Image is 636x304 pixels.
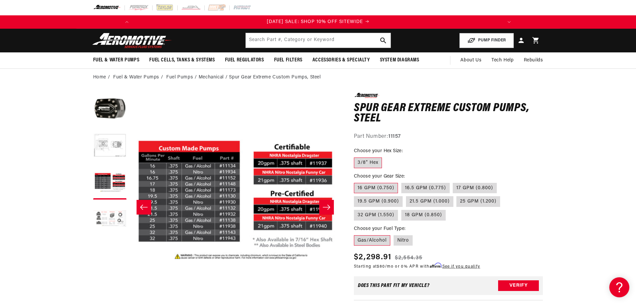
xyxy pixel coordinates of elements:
[442,265,480,269] a: See if you qualify - Learn more about Affirm Financing (opens in modal)
[354,210,398,221] label: 32 GPM (1.550)
[354,225,406,232] legend: Choose your Fuel Type:
[166,74,193,81] a: Fuel Pumps
[354,147,403,155] legend: Choose your Hex Size:
[453,183,497,194] label: 17 GPM (0.800)
[430,263,441,268] span: Affirm
[354,263,480,270] p: Starting at /mo or 0% APR with .
[134,18,502,26] div: Announcement
[376,33,391,48] button: search button
[498,280,539,291] button: Verify
[456,196,500,207] label: 25 GPM (1.200)
[149,57,215,64] span: Fuel Cells, Tanks & Systems
[225,57,264,64] span: Fuel Regulators
[134,18,502,26] a: [DATE] SALE: SHOP 10% OFF SITEWIDE
[76,15,560,29] slideshow-component: Translation missing: en.sections.announcements.announcement_bar
[93,57,140,64] span: Fuel & Water Pumps
[199,74,229,81] li: Mechanical
[395,254,423,262] s: $2,554.35
[93,166,127,200] button: Load image 3 in gallery view
[354,183,398,194] label: 16 GPM (0.750)
[375,52,424,68] summary: System Diagrams
[307,52,375,68] summary: Accessories & Specialty
[354,251,392,263] span: $2,298.91
[388,134,401,139] strong: 11157
[120,15,134,29] button: Translation missing: en.sections.announcements.previous_announcement
[88,52,145,68] summary: Fuel & Water Pumps
[220,52,269,68] summary: Fuel Regulators
[406,196,453,207] label: 21.5 GPM (1.000)
[267,19,363,24] span: [DATE] SALE: SHOP 10% OFF SITEWIDE
[137,200,151,215] button: Slide left
[460,58,481,63] span: About Us
[459,33,514,48] button: PUMP FINDER
[93,203,127,236] button: Load image 4 in gallery view
[354,196,403,207] label: 19.5 GPM (0.900)
[377,265,385,269] span: $80
[229,74,321,81] li: Spur Gear Extreme Custom Pumps, Steel
[93,93,127,126] button: Load image 1 in gallery view
[93,129,127,163] button: Load image 2 in gallery view
[455,52,486,68] a: About Us
[90,33,174,48] img: Aeromotive
[93,74,106,81] a: Home
[246,33,391,48] input: Search by Part Number, Category or Keyword
[486,52,518,68] summary: Tech Help
[274,57,302,64] span: Fuel Filters
[401,210,446,221] label: 18 GPM (0.850)
[134,18,502,26] div: 1 of 3
[380,57,419,64] span: System Diagrams
[394,235,413,246] label: Nitro
[401,183,450,194] label: 16.5 GPM (0.775)
[319,200,334,215] button: Slide right
[519,52,548,68] summary: Rebuilds
[358,283,430,288] div: Does This part fit My vehicle?
[491,57,513,64] span: Tech Help
[354,103,543,124] h1: Spur Gear Extreme Custom Pumps, Steel
[269,52,307,68] summary: Fuel Filters
[312,57,370,64] span: Accessories & Specialty
[93,74,543,81] nav: breadcrumbs
[502,15,516,29] button: Translation missing: en.sections.announcements.next_announcement
[524,57,543,64] span: Rebuilds
[354,132,543,141] div: Part Number:
[113,74,159,81] a: Fuel & Water Pumps
[354,173,406,180] legend: Choose your Gear Size:
[144,52,220,68] summary: Fuel Cells, Tanks & Systems
[354,235,390,246] label: Gas/Alcohol
[354,158,382,168] label: 3/8" Hex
